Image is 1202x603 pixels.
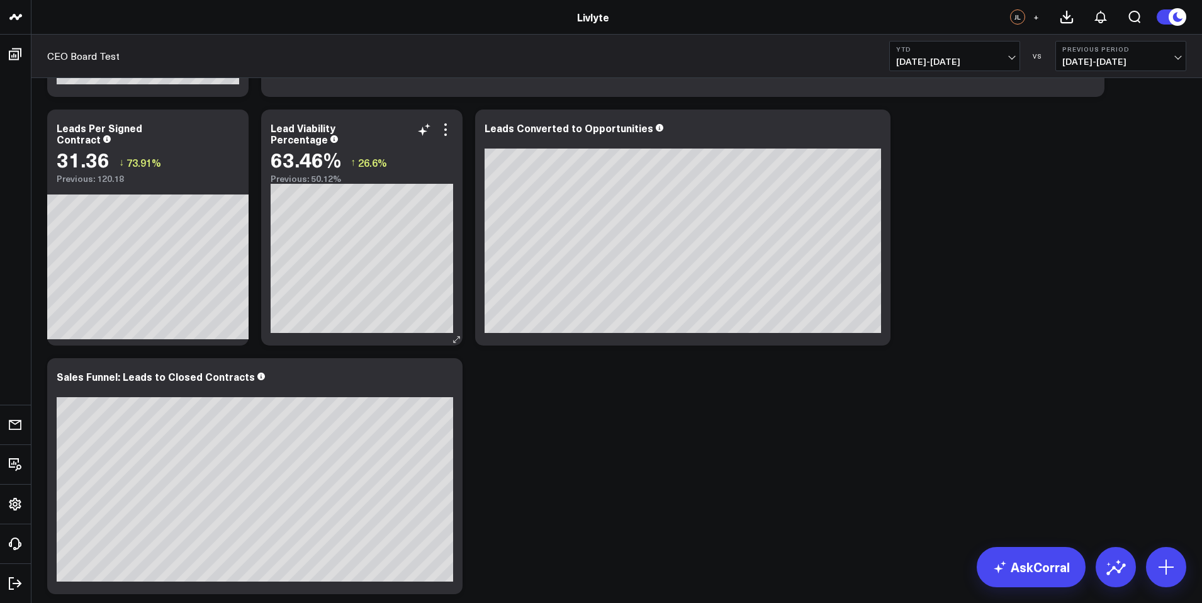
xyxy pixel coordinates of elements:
a: AskCorral [977,547,1086,587]
div: VS [1026,52,1049,60]
span: ↓ [119,154,124,171]
button: YTD[DATE]-[DATE] [889,41,1020,71]
div: Leads Converted to Opportunities [485,121,653,135]
div: 31.36 [57,148,110,171]
div: Sales Funnel: Leads to Closed Contracts [57,369,255,383]
span: + [1033,13,1039,21]
a: Livlyte [577,10,609,24]
button: Previous Period[DATE]-[DATE] [1055,41,1186,71]
div: Previous: 50.12% [271,174,453,184]
div: 63.46% [271,148,341,171]
button: + [1028,9,1043,25]
span: 73.91% [126,155,161,169]
b: YTD [896,45,1013,53]
span: 26.6% [358,155,387,169]
a: CEO Board Test [47,49,120,63]
div: Leads Per Signed Contract [57,121,142,146]
b: Previous Period [1062,45,1179,53]
span: [DATE] - [DATE] [1062,57,1179,67]
div: Previous: 120.18 [57,174,239,184]
div: Lead Viability Percentage [271,121,335,146]
span: ↑ [351,154,356,171]
div: JL [1010,9,1025,25]
span: [DATE] - [DATE] [896,57,1013,67]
